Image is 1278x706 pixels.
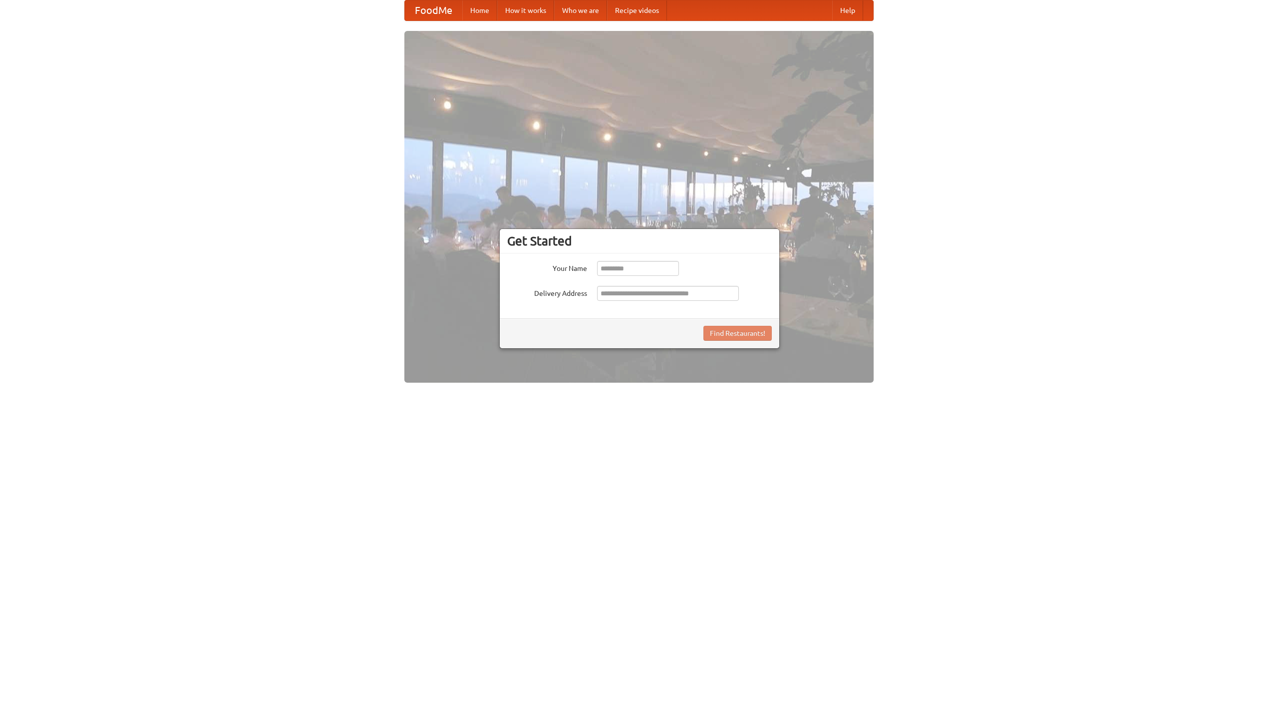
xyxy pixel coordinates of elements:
a: Recipe videos [607,0,667,20]
label: Your Name [507,261,587,273]
a: Who we are [554,0,607,20]
button: Find Restaurants! [703,326,772,341]
h3: Get Started [507,234,772,248]
a: How it works [497,0,554,20]
label: Delivery Address [507,286,587,298]
a: Help [832,0,863,20]
a: Home [462,0,497,20]
a: FoodMe [405,0,462,20]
